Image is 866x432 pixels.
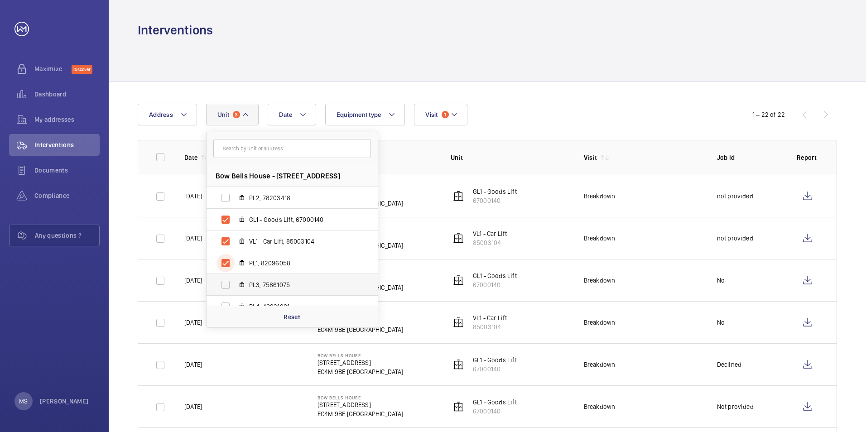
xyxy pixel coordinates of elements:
[717,234,753,243] p: not provided
[184,318,202,327] p: [DATE]
[318,409,404,418] p: EC4M 9BE [GEOGRAPHIC_DATA]
[584,276,616,285] div: Breakdown
[473,398,517,407] p: GL1 - Goods Lift
[717,276,725,285] p: No
[473,322,507,331] p: 85003104
[717,153,782,162] p: Job Id
[249,280,354,289] span: PL3, 75861075
[717,402,754,411] p: Not provided
[473,407,517,416] p: 67000140
[717,360,741,369] p: Declined
[284,312,300,322] p: Reset
[717,318,725,327] p: No
[473,196,517,205] p: 67000140
[584,153,597,162] p: Visit
[217,111,229,118] span: Unit
[19,397,28,406] p: MS
[473,187,517,196] p: GL1 - Goods Lift
[752,110,785,119] div: 1 – 22 of 22
[337,111,381,118] span: Equipment type
[249,302,354,311] span: PL4, 40031001
[473,365,517,374] p: 67000140
[473,280,517,289] p: 67000140
[216,171,340,181] span: Bow Bells House - [STREET_ADDRESS]
[318,325,404,334] p: EC4M 9BE [GEOGRAPHIC_DATA]
[34,140,100,149] span: Interventions
[213,139,371,158] input: Search by unit or address
[473,355,517,365] p: GL1 - Goods Lift
[584,318,616,327] div: Breakdown
[584,402,616,411] div: Breakdown
[453,359,464,370] img: elevator.svg
[35,231,99,240] span: Any questions ?
[442,111,449,118] span: 1
[249,193,354,202] span: PL2, 78203418
[473,229,507,238] p: VL1 - Car Lift
[268,104,316,125] button: Date
[318,395,404,400] p: Bow Bells House
[184,153,197,162] p: Date
[149,111,173,118] span: Address
[717,192,753,201] p: not provided
[206,104,259,125] button: Unit3
[453,401,464,412] img: elevator.svg
[138,22,213,38] h1: Interventions
[184,192,202,201] p: [DATE]
[72,65,92,74] span: Discover
[584,360,616,369] div: Breakdown
[184,402,202,411] p: [DATE]
[249,215,354,224] span: GL1 - Goods Lift, 67000140
[453,233,464,244] img: elevator.svg
[184,360,202,369] p: [DATE]
[451,153,569,162] p: Unit
[473,271,517,280] p: GL1 - Goods Lift
[184,234,202,243] p: [DATE]
[584,192,616,201] div: Breakdown
[318,400,404,409] p: [STREET_ADDRESS]
[453,317,464,328] img: elevator.svg
[279,111,292,118] span: Date
[184,276,202,285] p: [DATE]
[425,111,438,118] span: Visit
[233,111,240,118] span: 3
[473,238,507,247] p: 85003104
[318,353,404,358] p: Bow Bells House
[414,104,467,125] button: Visit1
[249,259,354,268] span: PL1, 82096058
[34,90,100,99] span: Dashboard
[325,104,405,125] button: Equipment type
[453,275,464,286] img: elevator.svg
[249,237,354,246] span: VL1 - Car Lift, 85003104
[797,153,818,162] p: Report
[318,358,404,367] p: [STREET_ADDRESS]
[473,313,507,322] p: VL1 - Car Lift
[318,367,404,376] p: EC4M 9BE [GEOGRAPHIC_DATA]
[584,234,616,243] div: Breakdown
[34,64,72,73] span: Maximize
[34,115,100,124] span: My addresses
[40,397,89,406] p: [PERSON_NAME]
[138,104,197,125] button: Address
[34,191,100,200] span: Compliance
[453,191,464,202] img: elevator.svg
[34,166,100,175] span: Documents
